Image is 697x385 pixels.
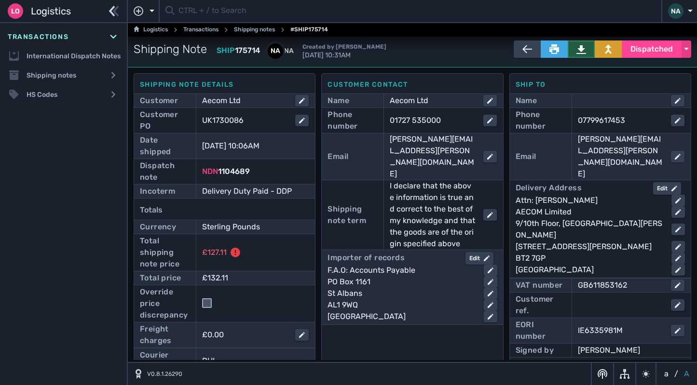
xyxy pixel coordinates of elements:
[140,95,178,106] div: Customer
[328,109,378,132] div: Phone number
[516,109,566,132] div: Phone number
[578,345,684,356] div: [PERSON_NAME]
[390,133,475,180] div: [PERSON_NAME][EMAIL_ADDRESS][PERSON_NAME][DOMAIN_NAME]
[328,265,476,276] div: F.A.O: Accounts Payable
[234,24,275,36] a: Shipping notes
[202,221,295,233] div: Sterling Pounds
[516,182,582,195] div: Delivery Address
[8,3,23,19] div: Lo
[202,186,309,197] div: Delivery Duty Paid - DDP
[516,241,664,252] div: [STREET_ADDRESS][PERSON_NAME]
[134,40,207,58] span: Shipping Note
[328,288,476,299] div: St Albans
[578,325,663,336] div: IE6335981M
[140,134,190,158] div: Date shipped
[657,184,677,193] div: Edit
[516,293,566,317] div: Customer ref.
[134,24,168,36] a: Logistics
[578,279,663,291] div: GB611853162
[281,43,297,59] div: NA
[140,160,190,183] div: Dispatch note
[682,368,691,380] button: A
[390,115,475,126] div: 01727 535000
[622,40,682,58] button: Dispatched
[140,349,190,372] div: Courier name
[516,319,566,342] div: EORI number
[630,43,673,55] span: Dispatched
[147,370,182,378] span: V0.8.1.26290
[217,46,235,55] span: SHIP
[516,195,664,206] div: Attn: [PERSON_NAME]
[202,140,295,152] div: [DATE] 10:06AM
[31,4,71,18] span: Logistics
[140,272,181,284] div: Total price
[578,115,663,126] div: 07799617453
[202,247,227,258] div: £127.11
[516,95,537,106] div: Name
[140,109,190,132] div: Customer PO
[578,133,663,180] div: [PERSON_NAME][EMAIL_ADDRESS][PERSON_NAME][DOMAIN_NAME]
[465,252,493,265] button: Edit
[516,252,664,264] div: BT2 7GP
[328,95,349,106] div: Name
[328,311,476,322] div: [GEOGRAPHIC_DATA]
[140,286,190,321] div: Override price discrepancy
[140,323,190,346] div: Freight charges
[328,80,497,90] div: Customer contact
[516,206,664,218] div: AECOM Limited
[302,42,386,59] span: [DATE] 10:31AM
[516,345,554,356] div: Signed by
[328,151,348,162] div: Email
[140,235,190,270] div: Total shipping note price
[390,180,475,250] div: I declare that the above information is true and correct to the best of my knowledge and that the...
[668,3,683,19] div: NA
[328,276,476,288] div: PO Box 1161
[8,32,68,42] span: Transactions
[516,279,563,291] div: VAT number
[140,186,175,197] div: Incoterm
[268,43,283,59] div: NA
[235,46,260,55] span: 175714
[202,167,218,176] span: NDN
[290,24,328,36] span: #SHIP175714
[183,24,219,36] a: Transactions
[390,95,475,106] div: Aecom Ltd
[674,368,678,380] span: /
[202,329,287,341] div: £0.00
[653,182,681,195] button: Edit
[202,272,295,284] div: £132.11
[328,203,378,226] div: Shipping note term
[218,167,250,176] span: 1104689
[178,2,656,21] input: CTRL + / to Search
[202,355,309,367] div: DHL
[140,200,309,220] div: Totals
[328,252,405,265] div: Importer of records
[662,368,670,380] button: a
[328,299,476,311] div: AL1 9WQ
[202,115,287,126] div: UK1730086
[469,254,490,263] div: Edit
[516,218,664,241] div: 9/10th Floor, [GEOGRAPHIC_DATA][PERSON_NAME]
[516,264,664,276] div: [GEOGRAPHIC_DATA]
[202,95,287,106] div: Aecom Ltd
[140,80,309,90] div: Shipping note details
[302,43,386,50] span: Created by [PERSON_NAME]
[140,221,176,233] div: Currency
[516,80,685,90] div: Ship to
[516,151,536,162] div: Email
